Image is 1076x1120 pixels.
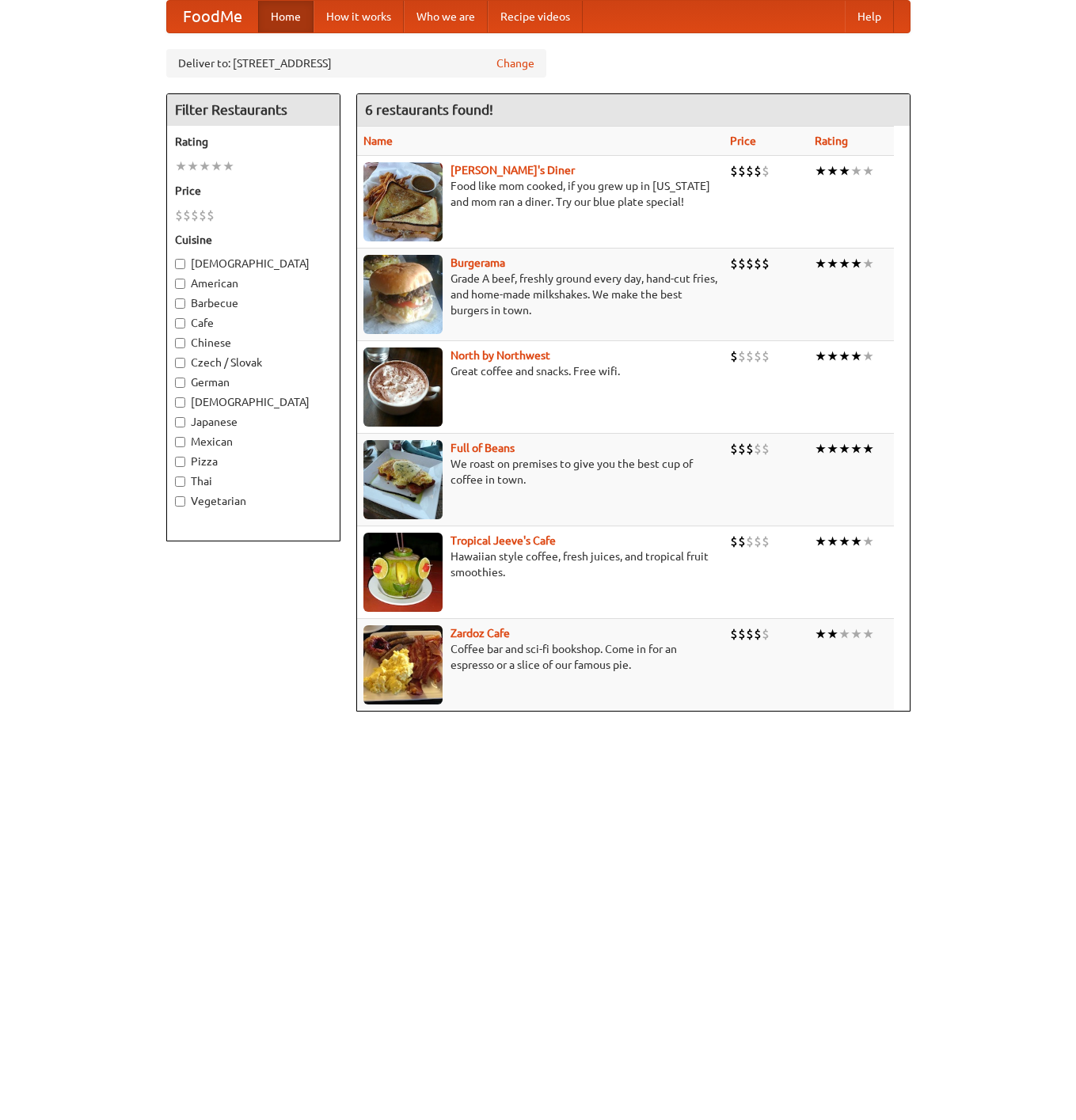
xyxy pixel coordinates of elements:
[850,625,862,643] li: ★
[827,347,838,365] li: ★
[363,533,443,612] img: jeeves.jpg
[451,442,515,454] a: Full of Beans
[175,397,185,408] input: [DEMOGRAPHIC_DATA]
[838,162,850,180] li: ★
[451,164,575,177] a: [PERSON_NAME]'s Diner
[738,625,746,643] li: $
[730,347,738,365] li: $
[746,440,754,457] li: $
[815,533,827,550] li: ★
[175,457,185,467] input: Pizza
[838,255,850,272] li: ★
[738,162,746,180] li: $
[827,162,838,180] li: ★
[850,533,862,550] li: ★
[207,207,215,224] li: $
[862,440,874,457] li: ★
[815,440,827,457] li: ★
[762,625,770,643] li: $
[738,533,746,550] li: $
[363,625,443,704] img: zardoz.jpg
[754,440,762,457] li: $
[827,255,838,272] li: ★
[827,533,838,550] li: ★
[258,1,314,32] a: Home
[730,135,756,147] a: Price
[199,158,211,175] li: ★
[762,347,770,365] li: $
[746,347,754,365] li: $
[363,135,393,147] a: Name
[363,641,717,673] p: Coffee bar and sci-fi bookshop. Come in for an espresso or a slice of our famous pie.
[730,440,738,457] li: $
[175,298,185,309] input: Barbecue
[815,255,827,272] li: ★
[175,158,187,175] li: ★
[199,207,207,224] li: $
[746,625,754,643] li: $
[754,347,762,365] li: $
[451,627,510,640] a: Zardoz Cafe
[862,347,874,365] li: ★
[175,355,332,370] label: Czech / Slovak
[827,440,838,457] li: ★
[175,434,332,450] label: Mexican
[175,183,332,199] h5: Price
[838,533,850,550] li: ★
[451,534,556,547] a: Tropical Jeeve's Cafe
[738,440,746,457] li: $
[762,255,770,272] li: $
[404,1,488,32] a: Who we are
[363,347,443,427] img: north.jpg
[175,378,185,388] input: German
[862,625,874,643] li: ★
[175,437,185,447] input: Mexican
[363,178,717,210] p: Food like mom cooked, if you grew up in [US_STATE] and mom ran a diner. Try our blue plate special!
[754,255,762,272] li: $
[175,256,332,271] label: [DEMOGRAPHIC_DATA]
[451,256,505,269] a: Burgerama
[187,158,199,175] li: ★
[363,440,443,519] img: beans.jpg
[746,533,754,550] li: $
[175,207,183,224] li: $
[175,358,185,368] input: Czech / Slovak
[815,625,827,643] li: ★
[762,440,770,457] li: $
[167,1,258,32] a: FoodMe
[363,271,717,318] p: Grade A beef, freshly ground every day, hand-cut fries, and home-made milkshakes. We make the bes...
[167,94,340,126] h4: Filter Restaurants
[175,454,332,469] label: Pizza
[488,1,583,32] a: Recipe videos
[827,625,838,643] li: ★
[838,440,850,457] li: ★
[746,162,754,180] li: $
[730,255,738,272] li: $
[762,533,770,550] li: $
[815,347,827,365] li: ★
[363,456,717,488] p: We roast on premises to give you the best cup of coffee in town.
[738,347,746,365] li: $
[175,338,185,348] input: Chinese
[363,162,443,241] img: sallys.jpg
[754,162,762,180] li: $
[850,440,862,457] li: ★
[862,255,874,272] li: ★
[838,347,850,365] li: ★
[365,102,493,117] ng-pluralize: 6 restaurants found!
[222,158,234,175] li: ★
[850,162,862,180] li: ★
[845,1,894,32] a: Help
[175,279,185,289] input: American
[451,349,550,362] b: North by Northwest
[175,318,185,328] input: Cafe
[175,335,332,351] label: Chinese
[191,207,199,224] li: $
[850,255,862,272] li: ★
[363,549,717,580] p: Hawaiian style coffee, fresh juices, and tropical fruit smoothies.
